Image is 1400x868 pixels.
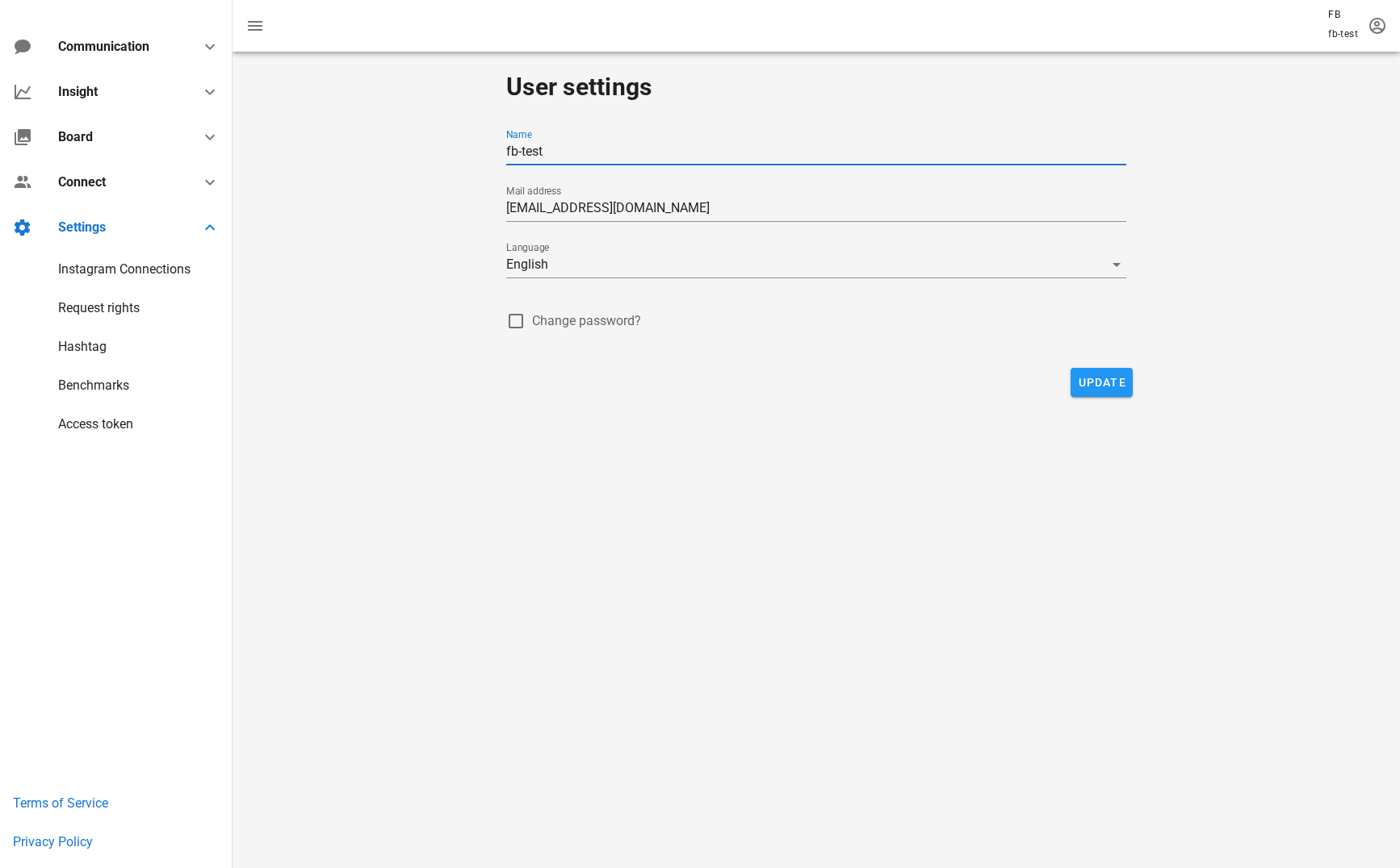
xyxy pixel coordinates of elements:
[58,84,181,99] div: Insight
[1328,26,1358,42] p: fb-test
[1328,6,1358,23] p: FB
[58,261,191,277] a: Instagram Connections
[58,174,181,190] div: Connect
[1077,376,1126,389] span: Update
[58,300,140,315] a: Request rights
[58,219,181,235] div: Settings
[1071,368,1133,397] button: Update
[506,257,548,272] div: English
[58,378,129,393] a: Benchmarks
[58,339,107,354] a: Hashtag
[58,39,174,54] div: Communication
[506,252,1126,278] div: LanguageEnglish
[13,795,108,811] a: Terms of Service
[532,313,1126,329] label: Change password?
[58,129,181,144] div: Board
[13,834,93,849] a: Privacy Policy
[58,416,133,432] a: Access token
[506,74,652,100] h2: User settings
